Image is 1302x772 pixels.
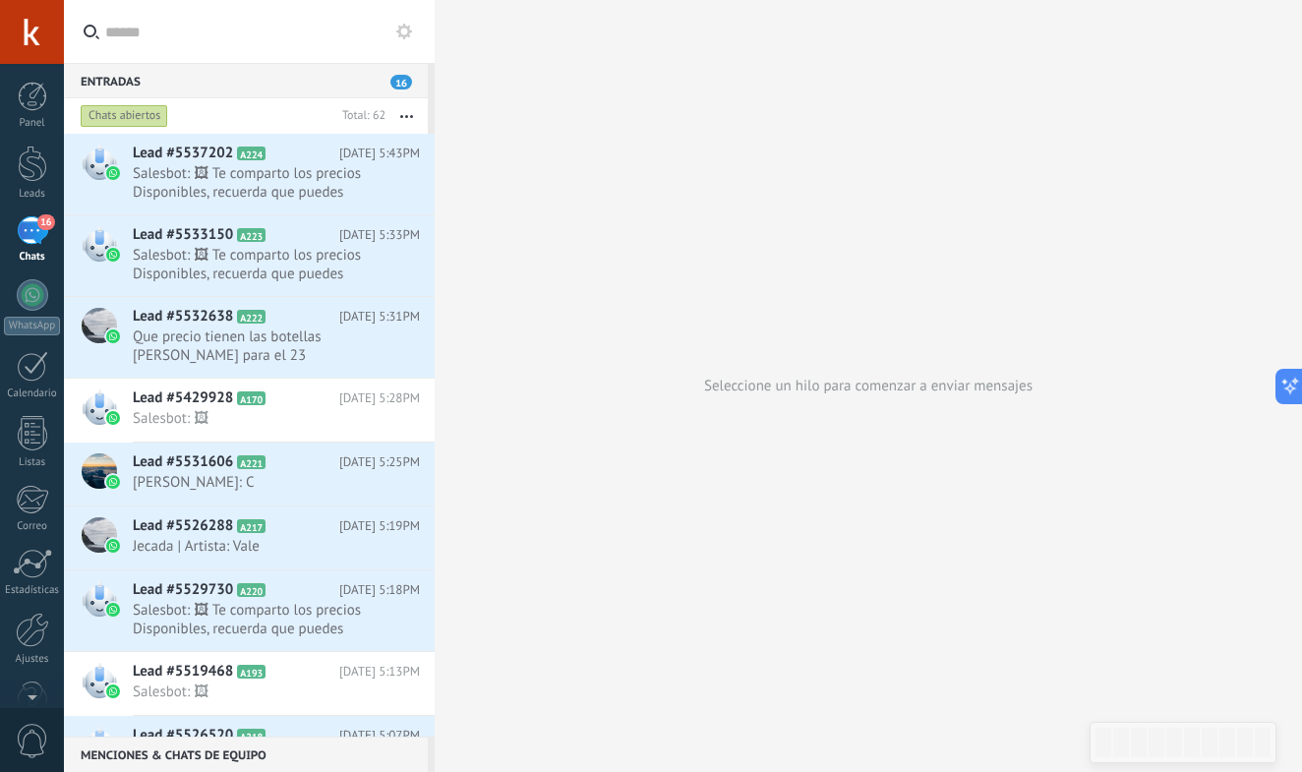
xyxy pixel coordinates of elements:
[237,455,266,469] span: A221
[237,228,266,242] span: A223
[4,188,61,201] div: Leads
[133,246,383,283] span: Salesbot: 🖼 Te comparto los precios Disponibles, recuerda que puedes comprar boletas individuales...
[106,475,120,489] img: waba.svg
[237,519,266,533] span: A217
[133,662,233,682] span: Lead #5519468
[4,520,61,533] div: Correo
[133,580,233,600] span: Lead #5529730
[64,215,435,296] a: Lead #5533150 A223 [DATE] 5:33PM Salesbot: 🖼 Te comparto los precios Disponibles, recuerda que pu...
[339,516,420,536] span: [DATE] 5:19PM
[4,251,61,264] div: Chats
[133,473,383,492] span: [PERSON_NAME]: C
[4,584,61,597] div: Estadísticas
[334,106,385,126] div: Total: 62
[64,506,435,569] a: Lead #5526288 A217 [DATE] 5:19PM Jecada | Artista: Vale
[133,452,233,472] span: Lead #5531606
[133,307,233,327] span: Lead #5532638
[133,144,233,163] span: Lead #5537202
[64,652,435,715] a: Lead #5519468 A193 [DATE] 5:13PM Salesbot: 🖼
[106,166,120,180] img: waba.svg
[237,147,266,160] span: A224
[4,117,61,130] div: Panel
[106,539,120,553] img: waba.svg
[339,388,420,408] span: [DATE] 5:28PM
[237,729,266,742] span: A218
[385,98,428,134] button: Más
[339,580,420,600] span: [DATE] 5:18PM
[64,63,428,98] div: Entradas
[106,411,120,425] img: waba.svg
[106,329,120,343] img: waba.svg
[4,317,60,335] div: WhatsApp
[133,409,383,428] span: Salesbot: 🖼
[339,662,420,682] span: [DATE] 5:13PM
[339,452,420,472] span: [DATE] 5:25PM
[339,726,420,745] span: [DATE] 5:07PM
[106,684,120,698] img: waba.svg
[133,516,233,536] span: Lead #5526288
[237,310,266,324] span: A222
[339,307,420,327] span: [DATE] 5:31PM
[133,225,233,245] span: Lead #5533150
[64,570,435,651] a: Lead #5529730 A220 [DATE] 5:18PM Salesbot: 🖼 Te comparto los precios Disponibles, recuerda que pu...
[133,601,383,638] span: Salesbot: 🖼 Te comparto los precios Disponibles, recuerda que puedes comprar boletas individuales...
[133,327,383,365] span: Que precio tienen las botellas [PERSON_NAME] para el 23
[390,75,412,89] span: 16
[106,248,120,262] img: waba.svg
[4,653,61,666] div: Ajustes
[339,144,420,163] span: [DATE] 5:43PM
[237,391,266,405] span: A170
[237,665,266,679] span: A193
[64,737,428,772] div: Menciones & Chats de equipo
[133,683,383,701] span: Salesbot: 🖼
[133,388,233,408] span: Lead #5429928
[4,456,61,469] div: Listas
[133,164,383,202] span: Salesbot: 🖼 Te comparto los precios Disponibles, recuerda que puedes comprar boletas individuales...
[339,225,420,245] span: [DATE] 5:33PM
[106,603,120,617] img: waba.svg
[237,583,266,597] span: A220
[64,297,435,378] a: Lead #5532638 A222 [DATE] 5:31PM Que precio tienen las botellas [PERSON_NAME] para el 23
[81,104,168,128] div: Chats abiertos
[64,379,435,442] a: Lead #5429928 A170 [DATE] 5:28PM Salesbot: 🖼
[64,443,435,505] a: Lead #5531606 A221 [DATE] 5:25PM [PERSON_NAME]: C
[133,537,383,556] span: Jecada | Artista: Vale
[64,134,435,214] a: Lead #5537202 A224 [DATE] 5:43PM Salesbot: 🖼 Te comparto los precios Disponibles, recuerda que pu...
[37,214,54,230] span: 16
[4,387,61,400] div: Calendario
[133,726,233,745] span: Lead #5526520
